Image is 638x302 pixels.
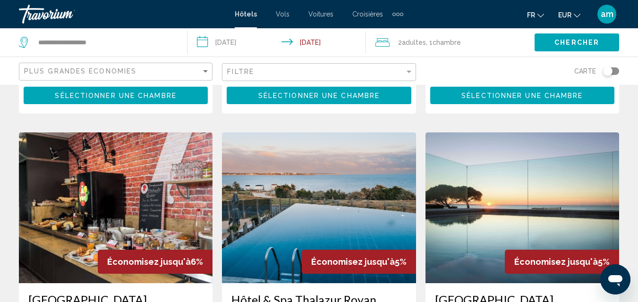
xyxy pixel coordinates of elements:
span: Chercher [554,39,599,47]
img: Hotel image [222,132,416,283]
span: Sélectionner une chambre [461,92,583,99]
span: Économisez jusqu'à [311,257,395,267]
span: Économisez jusqu'à [107,257,191,267]
a: Sélectionner une chambre [430,89,614,99]
button: Chercher [535,33,619,51]
a: Hôtels [235,10,257,18]
mat-select: Sort by [24,68,210,76]
div: 6% [98,250,213,274]
button: Filter [222,63,416,82]
button: Change currency [558,8,580,22]
span: Carte [574,65,596,78]
a: Vols [276,10,289,18]
button: Extra navigation items [392,7,403,22]
a: Sélectionner une chambre [227,89,411,99]
span: Sélectionner une chambre [55,92,176,99]
a: Voitures [308,10,333,18]
span: fr [527,11,535,19]
span: Chambre [433,39,461,46]
button: Change language [527,8,544,22]
button: Sélectionner une chambre [24,87,208,104]
button: User Menu [595,4,619,24]
span: Filtre [227,68,254,75]
button: Check-in date: Aug 17, 2025 Check-out date: Aug 19, 2025 [187,28,366,57]
button: Sélectionner une chambre [430,87,614,104]
div: 5% [302,250,416,274]
a: Croisières [352,10,383,18]
span: am [601,9,613,19]
img: Hotel image [19,132,213,283]
span: , 1 [426,36,461,49]
a: Travorium [19,5,225,24]
button: Travelers: 2 adults, 0 children [366,28,535,57]
span: Plus grandes économies [24,67,136,75]
div: 5% [505,250,619,274]
a: Sélectionner une chambre [24,89,208,99]
span: 2 [398,36,426,49]
iframe: Bouton de lancement de la fenêtre de messagerie [600,264,630,294]
span: Économisez jusqu'à [514,257,598,267]
img: Hotel image [425,132,619,283]
span: Sélectionner une chambre [258,92,380,99]
span: Adultes [402,39,426,46]
span: EUR [558,11,571,19]
button: Toggle map [596,67,619,75]
button: Sélectionner une chambre [227,87,411,104]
